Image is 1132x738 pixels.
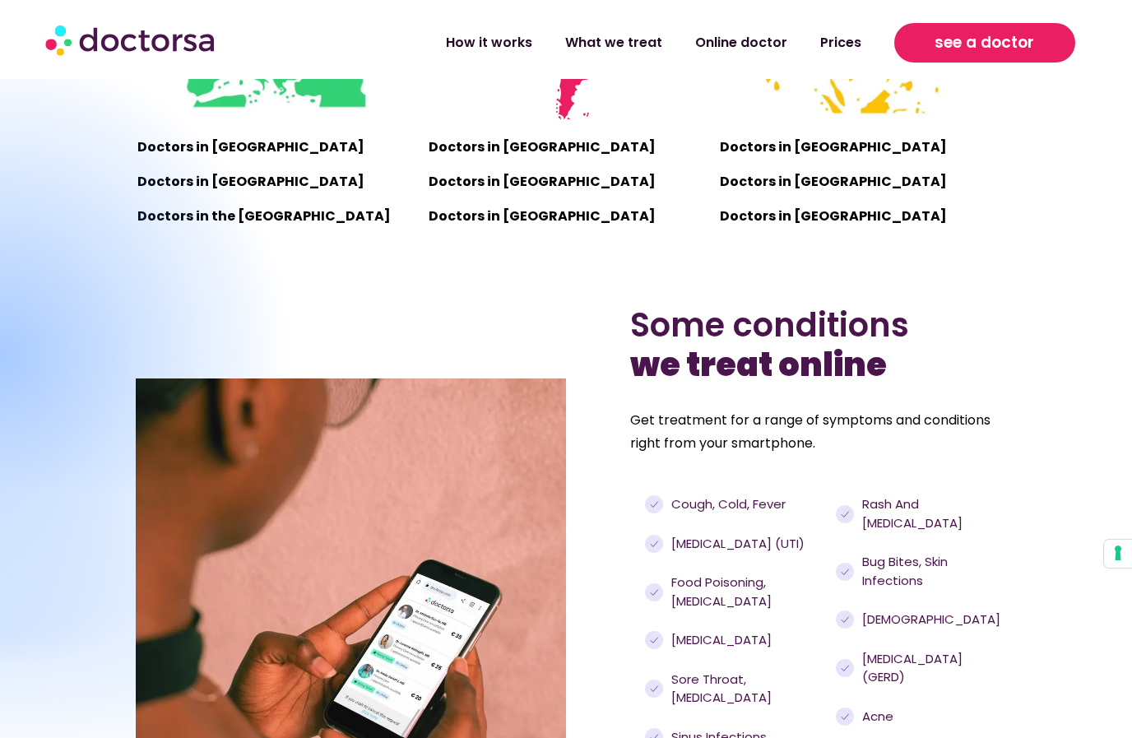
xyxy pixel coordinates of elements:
[720,205,995,228] p: Doctors in [GEOGRAPHIC_DATA]
[935,30,1034,56] span: see a doctor
[549,24,679,62] a: What we treat
[630,341,887,388] b: we treat online
[645,535,828,554] a: [MEDICAL_DATA] (UTI)
[667,671,828,708] span: Sore throat, [MEDICAL_DATA]
[645,671,828,708] a: Sore throat, [MEDICAL_DATA]
[429,136,703,159] p: Doctors in [GEOGRAPHIC_DATA]
[720,136,995,159] p: Doctors in [GEOGRAPHIC_DATA]
[645,631,828,650] a: [MEDICAL_DATA]
[429,170,703,193] p: Doctors in [GEOGRAPHIC_DATA]
[630,409,995,455] p: Get treatment for a range of symptoms and conditions right from your smartphone.
[667,573,828,610] span: Food poisoning, [MEDICAL_DATA]
[836,553,992,590] a: Bug bites, skin infections
[720,170,995,193] p: Doctors in [GEOGRAPHIC_DATA]
[1104,540,1132,568] button: Your consent preferences for tracking technologies
[804,24,878,62] a: Prices
[836,610,992,629] a: [DEMOGRAPHIC_DATA]
[836,708,992,726] a: Acne
[429,24,549,62] a: How it works
[858,708,893,726] span: Acne
[836,495,992,532] a: Rash and [MEDICAL_DATA]
[667,631,772,650] span: [MEDICAL_DATA]
[894,23,1075,63] a: see a doctor
[858,495,992,532] span: Rash and [MEDICAL_DATA]
[645,573,828,610] a: Food poisoning, [MEDICAL_DATA]
[645,495,828,514] a: Cough, cold, fever
[679,24,804,62] a: Online doctor
[858,610,1000,629] span: [DEMOGRAPHIC_DATA]
[630,305,995,384] h2: Some conditions
[858,553,992,590] span: Bug bites, skin infections
[301,24,878,62] nav: Menu
[429,205,703,228] p: Doctors in [GEOGRAPHIC_DATA]
[858,650,992,687] span: [MEDICAL_DATA] (GERD)
[667,535,805,554] span: [MEDICAL_DATA] (UTI)
[667,495,786,514] span: Cough, cold, fever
